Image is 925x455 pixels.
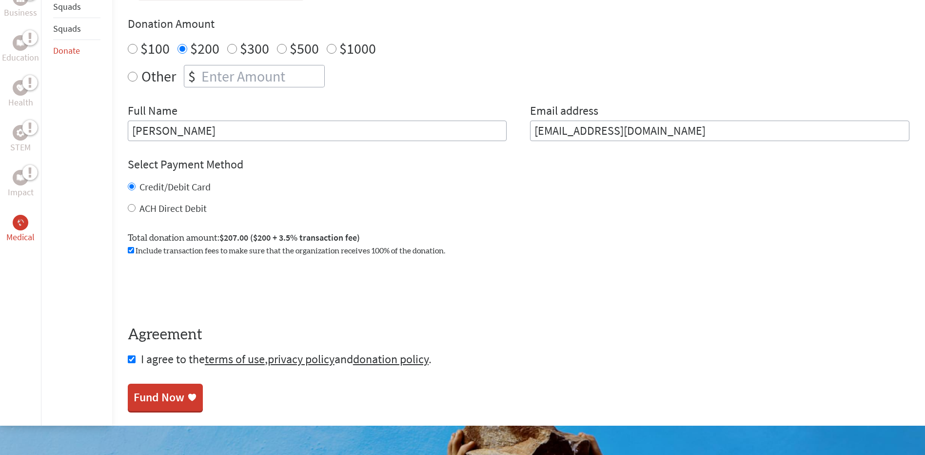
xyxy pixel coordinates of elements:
[134,390,184,405] div: Fund Now
[8,170,34,199] a: ImpactImpact
[190,39,219,58] label: $200
[205,352,265,367] a: terms of use
[184,65,199,87] div: $
[530,103,598,121] label: Email address
[139,181,211,193] label: Credit/Debit Card
[268,352,335,367] a: privacy policy
[139,202,207,214] label: ACH Direct Debit
[353,352,429,367] a: donation policy
[2,35,39,64] a: EducationEducation
[240,39,269,58] label: $300
[13,80,28,96] div: Health
[17,129,24,137] img: STEM
[2,51,39,64] p: Education
[8,96,33,109] p: Health
[219,232,360,243] span: $207.00 ($200 + 3.5% transaction fee)
[53,18,100,40] li: Squads
[6,215,35,244] a: MedicalMedical
[530,121,909,141] input: Your Email
[128,269,276,307] iframe: reCAPTCHA
[17,219,24,227] img: Medical
[17,40,24,46] img: Education
[13,215,28,230] div: Medical
[128,121,507,141] input: Enter Full Name
[141,352,432,367] span: I agree to the , and .
[8,80,33,109] a: HealthHealth
[6,230,35,244] p: Medical
[13,170,28,186] div: Impact
[290,39,319,58] label: $500
[53,40,100,62] li: Donate
[128,103,177,121] label: Full Name
[53,23,81,34] a: Squads
[53,45,80,56] a: Donate
[128,231,360,245] label: Total donation amount:
[339,39,376,58] label: $1000
[199,65,324,87] input: Enter Amount
[10,141,31,154] p: STEM
[128,384,203,411] a: Fund Now
[128,157,909,172] h4: Select Payment Method
[4,6,37,20] p: Business
[17,174,24,181] img: Impact
[13,125,28,141] div: STEM
[141,65,176,87] label: Other
[17,84,24,91] img: Health
[136,247,445,255] span: Include transaction fees to make sure that the organization receives 100% of the donation.
[10,125,31,154] a: STEMSTEM
[13,35,28,51] div: Education
[140,39,170,58] label: $100
[128,326,909,344] h4: Agreement
[128,16,909,32] h4: Donation Amount
[8,186,34,199] p: Impact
